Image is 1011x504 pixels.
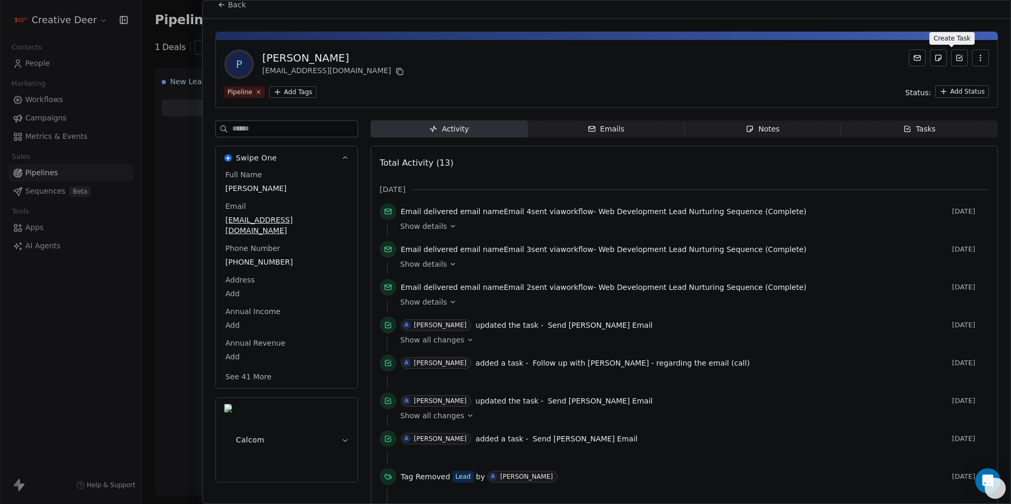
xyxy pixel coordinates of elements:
span: Email 3 [504,245,531,254]
span: Follow up with [PERSON_NAME] - regarding the email (call) [532,359,749,367]
div: A [405,321,409,329]
a: Show details [400,221,982,231]
a: Send [PERSON_NAME] Email [532,432,637,445]
span: Web Development Lead Nurturing Sequence (Complete) [599,207,807,216]
div: Pipeline [227,87,252,97]
span: added a task - [475,358,528,368]
span: [EMAIL_ADDRESS][DOMAIN_NAME] [225,215,348,236]
span: Web Development Lead Nurturing Sequence (Complete) [599,245,807,254]
div: Tasks [903,124,936,135]
div: [EMAIL_ADDRESS][DOMAIN_NAME] [262,65,406,78]
span: Add [225,288,348,299]
button: See 41 More [219,367,278,386]
div: [PERSON_NAME] [414,321,467,329]
div: Lead [455,472,471,481]
span: Show all changes [400,410,464,421]
span: Add [225,351,348,362]
span: email name sent via workflow - [401,282,807,293]
button: Add Status [935,85,989,98]
span: [DATE] [952,435,989,443]
a: Show details [400,297,982,307]
div: Notes [746,124,779,135]
a: Send [PERSON_NAME] Email [548,395,652,407]
span: Full Name [223,169,264,180]
span: Email delivered [401,207,458,216]
div: A [405,359,409,367]
span: [PHONE_NUMBER] [225,257,348,267]
span: [DATE] [952,397,989,405]
a: Show details [400,259,982,269]
span: [DATE] [952,321,989,329]
img: Calcom [224,404,232,476]
span: Email 4 [504,207,531,216]
div: [PERSON_NAME] [414,397,467,405]
div: [PERSON_NAME] [414,359,467,367]
div: Open Intercom Messenger [975,468,1000,493]
div: A [405,435,409,443]
span: Tag Removed [401,471,450,482]
div: [PERSON_NAME] [414,435,467,442]
span: Show details [400,221,447,231]
span: Show details [400,297,447,307]
span: [DATE] [952,283,989,291]
span: Show details [400,259,447,269]
span: Show all changes [400,335,464,345]
span: Calcom [236,435,264,445]
div: A [491,472,495,481]
span: Total Activity (13) [380,158,453,168]
span: Send [PERSON_NAME] Email [548,397,652,405]
span: [DATE] [952,359,989,367]
div: [PERSON_NAME] [262,51,406,65]
button: CalcomCalcom [216,398,358,482]
span: Web Development Lead Nurturing Sequence (Complete) [599,283,807,291]
p: Create Task [934,34,970,43]
span: [PERSON_NAME] [225,183,348,194]
div: [PERSON_NAME] [500,473,553,480]
span: updated the task - [475,320,543,330]
a: Send [PERSON_NAME] Email [548,319,652,331]
span: Address [223,275,257,285]
span: Send [PERSON_NAME] Email [532,435,637,443]
span: email name sent via workflow - [401,206,807,217]
span: Annual Income [223,306,283,317]
span: Status: [905,87,931,98]
button: Swipe OneSwipe One [216,146,358,169]
span: Swipe One [236,153,277,163]
span: P [226,52,252,77]
span: [DATE] [952,472,989,481]
div: Swipe OneSwipe One [216,169,358,388]
div: Emails [588,124,625,135]
span: by [476,471,485,482]
a: Follow up with [PERSON_NAME] - regarding the email (call) [532,357,749,369]
a: Show all changes [400,335,982,345]
img: Swipe One [224,154,232,162]
button: Add Tags [269,86,316,98]
span: Annual Revenue [223,338,288,348]
div: A [405,397,409,405]
span: Email [223,201,248,211]
span: Phone Number [223,243,282,254]
span: email name sent via workflow - [401,244,807,255]
span: [DATE] [952,207,989,216]
span: Add [225,320,348,330]
span: added a task - [475,434,528,444]
span: Email delivered [401,283,458,291]
span: Email delivered [401,245,458,254]
span: updated the task - [475,396,543,406]
span: [DATE] [380,184,405,195]
span: [DATE] [952,245,989,254]
a: Show all changes [400,410,982,421]
span: Email 2 [504,283,531,291]
span: Send [PERSON_NAME] Email [548,321,652,329]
